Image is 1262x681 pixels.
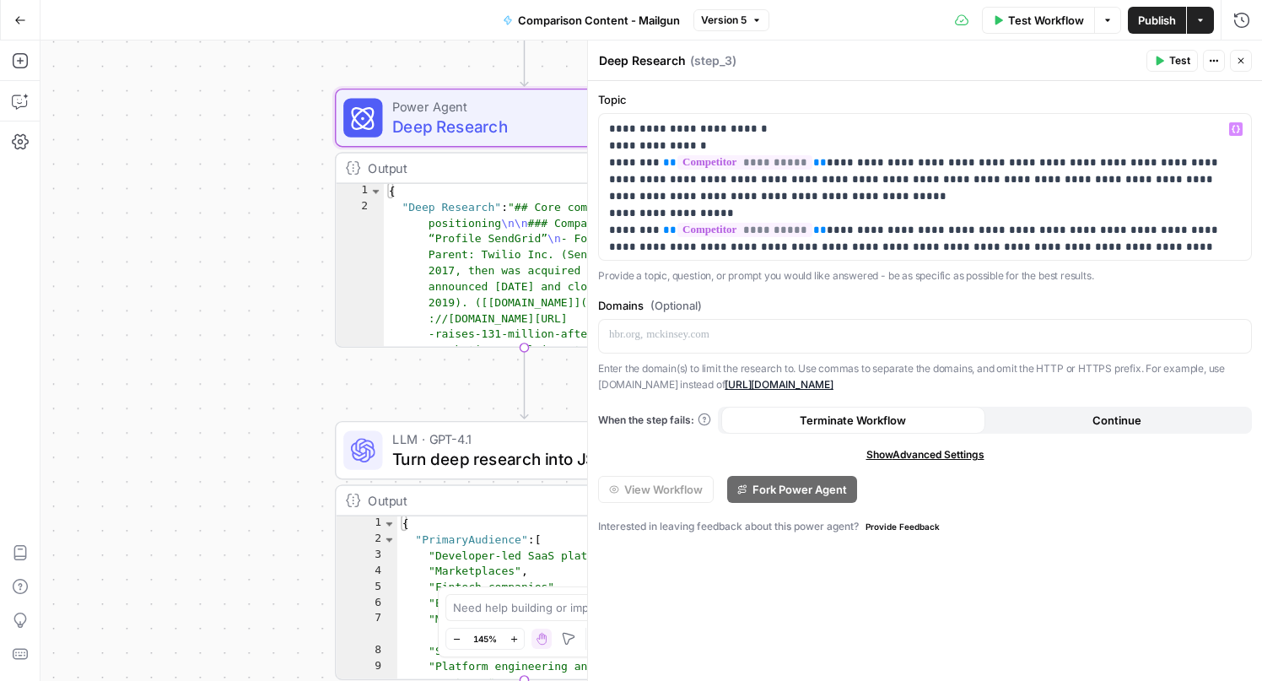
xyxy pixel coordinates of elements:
div: Output [368,490,646,510]
span: Show Advanced Settings [866,447,984,462]
div: 8 [336,644,396,660]
span: Toggle code folding, rows 1 through 3 [369,184,383,200]
div: 1 [336,516,396,532]
button: Comparison Content - Mailgun [493,7,690,34]
button: Version 5 [693,9,769,31]
label: Domains [598,297,1252,314]
span: LLM · GPT-4.1 [392,430,646,449]
span: Comparison Content - Mailgun [518,12,680,29]
span: Terminate Workflow [800,412,906,429]
span: (Optional) [650,297,702,314]
span: Test Workflow [1008,12,1084,29]
div: 4 [336,564,396,580]
button: Test Workflow [982,7,1094,34]
span: ( step_3 ) [690,52,736,69]
button: Test [1146,50,1198,72]
button: View Workflow [598,476,714,503]
div: Power AgentDeep ResearchStep 3Output{ "Deep Research":"## Core company & positioning\n\n### Compa... [335,89,714,348]
span: Toggle code folding, rows 1 through 148 [382,516,396,532]
span: Turn deep research into JSOn [392,446,646,471]
span: Provide Feedback [866,520,940,533]
g: Edge from start to step_3 [520,15,528,86]
button: Publish [1128,7,1186,34]
div: LLM · GPT-4.1Turn deep research into JSOnStep 9Output{ "PrimaryAudience":[ "Developer-led SaaS pl... [335,421,714,680]
p: Enter the domain(s) to limit the research to. Use commas to separate the domains, and omit the HT... [598,360,1252,393]
div: 2 [336,532,396,549]
span: View Workflow [624,481,703,498]
button: Continue [985,407,1249,434]
span: Publish [1138,12,1176,29]
div: 3 [336,549,396,565]
button: Provide Feedback [859,516,946,537]
div: 1 [336,184,383,200]
span: Test [1169,53,1190,68]
span: Version 5 [701,13,747,28]
g: Edge from step_3 to step_9 [520,348,528,419]
a: When the step fails: [598,413,711,428]
span: Deep Research [392,114,646,138]
span: Fork Power Agent [752,481,847,498]
span: Continue [1092,412,1141,429]
label: Topic [598,91,1252,108]
div: 5 [336,580,396,596]
div: 6 [336,596,396,612]
a: [URL][DOMAIN_NAME] [725,378,833,391]
div: 7 [336,612,396,644]
span: Toggle code folding, rows 2 through 10 [382,532,396,549]
span: 145% [473,632,497,646]
div: Interested in leaving feedback about this power agent? [598,516,1252,537]
p: Provide a topic, question, or prompt you would like answered - be as specific as possible for the... [598,268,1252,284]
button: Fork Power Agent [727,476,857,503]
div: Output [368,158,646,177]
textarea: Deep Research [599,52,686,69]
span: Power Agent [392,97,646,116]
